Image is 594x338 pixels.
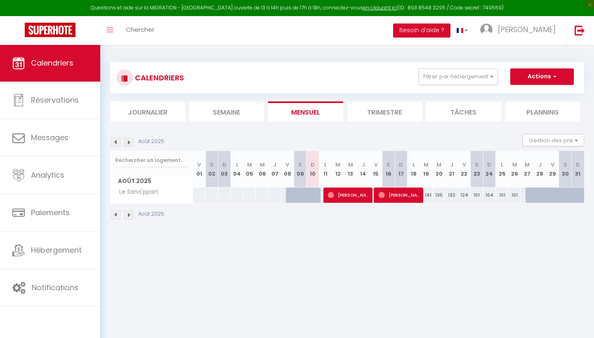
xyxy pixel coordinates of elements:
[551,161,554,169] abbr: V
[133,68,184,87] h3: CALENDRIERS
[328,187,370,203] span: [PERSON_NAME]
[31,95,79,105] span: Réservations
[268,101,343,122] li: Mensuel
[393,23,450,38] button: Besoin d'aide ?
[498,24,556,35] span: [PERSON_NAME]
[424,161,429,169] abbr: M
[512,161,517,169] abbr: M
[32,282,78,293] span: Notifications
[243,151,256,188] th: 05
[571,151,584,188] th: 31
[487,161,491,169] abbr: D
[370,151,382,188] th: 15
[31,58,73,68] span: Calendriers
[505,101,580,122] li: Planning
[399,161,403,169] abbr: D
[311,161,315,169] abbr: D
[436,161,441,169] abbr: M
[31,132,68,143] span: Messages
[362,161,365,169] abbr: J
[298,161,302,169] abbr: S
[445,188,458,203] div: 132
[31,170,64,180] span: Analytics
[193,151,206,188] th: 01
[260,161,265,169] abbr: M
[231,151,243,188] th: 04
[382,151,395,188] th: 16
[319,151,332,188] th: 11
[247,161,252,169] abbr: M
[363,4,397,11] a: en cliquant ici
[110,101,185,122] li: Journalier
[236,161,238,169] abbr: L
[285,161,289,169] abbr: V
[126,25,154,34] span: Chercher
[218,151,231,188] th: 03
[420,188,433,203] div: 141
[189,101,264,122] li: Semaine
[474,16,566,45] a: ... [PERSON_NAME]
[374,161,378,169] abbr: V
[387,161,390,169] abbr: S
[508,151,521,188] th: 26
[335,161,340,169] abbr: M
[120,16,160,45] a: Chercher
[510,68,574,85] button: Actions
[445,151,458,188] th: 21
[197,161,201,169] abbr: V
[281,151,294,188] th: 08
[412,161,415,169] abbr: L
[471,188,483,203] div: 101
[433,151,445,188] th: 20
[433,188,445,203] div: 135
[462,161,466,169] abbr: V
[112,188,160,197] span: Le Sana'ppart
[115,153,188,168] input: Rechercher un logement...
[471,151,483,188] th: 23
[496,188,509,203] div: 101
[306,151,319,188] th: 10
[347,101,422,122] li: Trimestre
[534,151,547,188] th: 28
[294,151,306,188] th: 09
[31,207,70,218] span: Paiements
[408,151,420,188] th: 18
[357,151,370,188] th: 14
[222,161,226,169] abbr: D
[538,161,542,169] abbr: J
[521,151,534,188] th: 27
[273,161,276,169] abbr: J
[563,161,567,169] abbr: S
[138,138,164,146] p: Août 2025
[210,161,214,169] abbr: S
[378,187,421,203] span: [PERSON_NAME]
[483,151,496,188] th: 24
[426,101,501,122] li: Tâches
[575,25,585,35] img: logout
[332,151,344,188] th: 12
[344,151,357,188] th: 13
[483,188,496,203] div: 104
[576,161,580,169] abbr: D
[31,245,82,255] span: Hébergement
[523,134,584,146] button: Gestion des prix
[419,68,498,85] button: Filtrer par hébergement
[324,161,327,169] abbr: L
[508,188,521,203] div: 101
[546,151,559,188] th: 29
[205,151,218,188] th: 02
[111,175,193,187] span: Août 2025
[475,161,478,169] abbr: S
[450,161,453,169] abbr: J
[525,161,530,169] abbr: M
[395,151,408,188] th: 17
[25,23,75,37] img: Super Booking
[559,151,572,188] th: 30
[458,188,471,203] div: 124
[458,151,471,188] th: 22
[269,151,281,188] th: 07
[256,151,269,188] th: 06
[348,161,353,169] abbr: M
[496,151,509,188] th: 25
[480,23,493,36] img: ...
